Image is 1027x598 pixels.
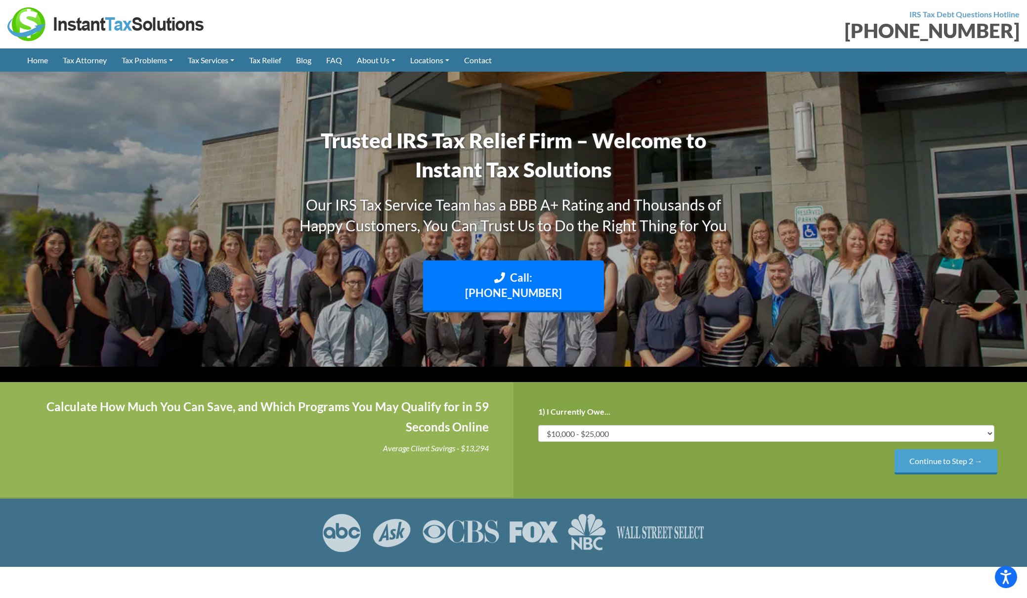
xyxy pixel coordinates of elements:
[457,48,499,72] a: Contact
[114,48,180,72] a: Tax Problems
[372,513,412,552] img: ASK
[509,513,558,552] img: FOX
[349,48,403,72] a: About Us
[20,48,55,72] a: Home
[568,513,606,552] img: NBC
[322,513,362,552] img: ABC
[7,7,205,41] img: Instant Tax Solutions Logo
[383,443,489,453] i: Average Client Savings - $13,294
[289,48,319,72] a: Blog
[616,513,705,552] img: Wall Street Select
[895,449,997,474] input: Continue to Step 2 →
[286,194,741,236] h3: Our IRS Tax Service Team has a BBB A+ Rating and Thousands of Happy Customers, You Can Trust Us t...
[423,260,604,313] a: Call: [PHONE_NUMBER]
[7,18,205,28] a: Instant Tax Solutions Logo
[242,48,289,72] a: Tax Relief
[286,126,741,184] h1: Trusted IRS Tax Relief Firm – Welcome to Instant Tax Solutions
[422,513,499,552] img: CBS
[521,21,1020,41] div: [PHONE_NUMBER]
[55,48,114,72] a: Tax Attorney
[403,48,457,72] a: Locations
[909,9,1020,19] strong: IRS Tax Debt Questions Hotline
[319,48,349,72] a: FAQ
[180,48,242,72] a: Tax Services
[538,407,610,417] label: 1) I Currently Owe...
[25,397,489,437] h4: Calculate How Much You Can Save, and Which Programs You May Qualify for in 59 Seconds Online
